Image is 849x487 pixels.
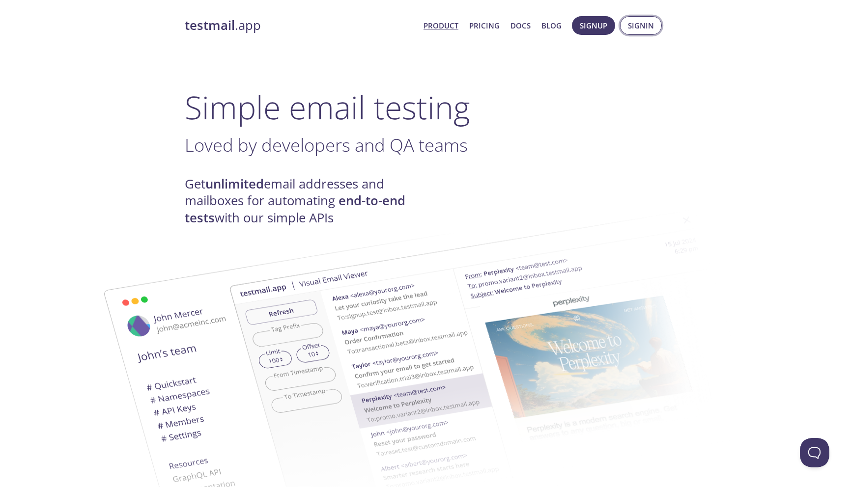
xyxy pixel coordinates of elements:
[469,19,500,32] a: Pricing
[185,88,664,126] h1: Simple email testing
[185,192,405,226] strong: end-to-end tests
[800,438,829,467] iframe: Help Scout Beacon - Open
[620,16,662,35] button: Signin
[185,17,235,34] strong: testmail
[205,175,264,192] strong: unlimited
[541,19,562,32] a: Blog
[572,16,615,35] button: Signup
[510,19,531,32] a: Docs
[424,19,458,32] a: Product
[580,19,607,32] span: Signup
[185,133,468,157] span: Loved by developers and QA teams
[185,17,416,34] a: testmail.app
[628,19,654,32] span: Signin
[185,176,424,226] h4: Get email addresses and mailboxes for automating with our simple APIs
